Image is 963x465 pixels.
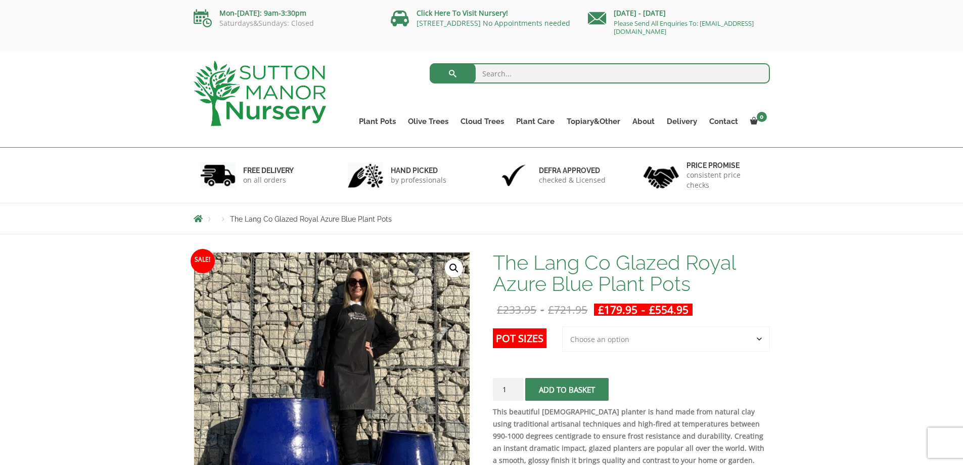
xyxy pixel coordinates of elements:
p: by professionals [391,175,446,185]
img: 3.jpg [496,162,531,188]
a: Please Send All Enquiries To: [EMAIL_ADDRESS][DOMAIN_NAME] [614,19,754,36]
a: Delivery [661,114,703,129]
h6: FREE DELIVERY [243,166,294,175]
h6: Defra approved [539,166,606,175]
a: About [626,114,661,129]
ins: - [594,304,693,316]
span: Sale! [191,249,215,273]
p: Mon-[DATE]: 9am-3:30pm [194,7,376,19]
h1: The Lang Co Glazed Royal Azure Blue Plant Pots [493,252,769,294]
span: £ [497,303,503,317]
img: logo [194,61,326,126]
a: Plant Care [510,114,561,129]
p: on all orders [243,175,294,185]
bdi: 233.95 [497,303,536,317]
nav: Breadcrumbs [194,215,770,223]
a: Topiary&Other [561,114,626,129]
a: Cloud Trees [454,114,510,129]
span: The Lang Co Glazed Royal Azure Blue Plant Pots [230,215,392,223]
bdi: 721.95 [548,303,587,317]
a: Click Here To Visit Nursery! [417,8,508,18]
h6: hand picked [391,166,446,175]
label: Pot Sizes [493,328,546,348]
a: View full-screen image gallery [445,259,463,277]
a: Contact [703,114,744,129]
input: Product quantity [493,378,523,401]
h6: Price promise [686,161,763,170]
span: 0 [757,112,767,122]
p: consistent price checks [686,170,763,190]
a: Plant Pots [353,114,402,129]
a: Olive Trees [402,114,454,129]
bdi: 179.95 [598,303,637,317]
p: Saturdays&Sundays: Closed [194,19,376,27]
span: £ [548,303,554,317]
a: 0 [744,114,770,129]
a: [STREET_ADDRESS] No Appointments needed [417,18,570,28]
bdi: 554.95 [649,303,689,317]
span: £ [598,303,604,317]
p: [DATE] - [DATE] [588,7,770,19]
p: checked & Licensed [539,175,606,185]
button: Add to basket [525,378,609,401]
input: Search... [430,63,770,83]
img: 2.jpg [348,162,383,188]
del: - [493,304,591,316]
img: 4.jpg [644,160,679,191]
span: £ [649,303,655,317]
img: 1.jpg [200,162,236,188]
